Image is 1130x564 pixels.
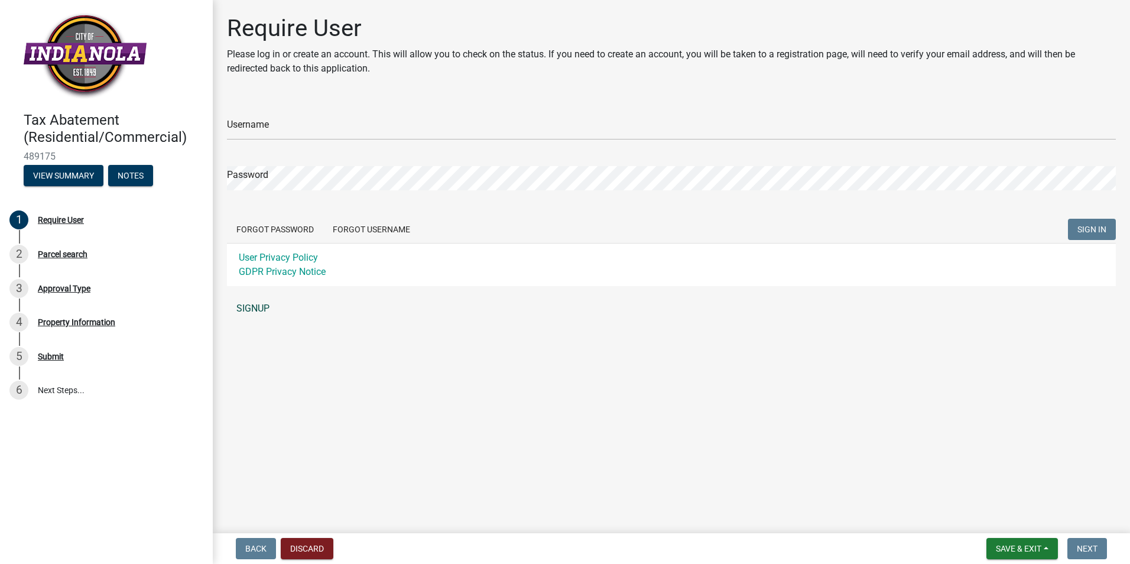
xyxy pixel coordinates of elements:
[1068,219,1116,240] button: SIGN IN
[38,216,84,224] div: Require User
[24,12,147,99] img: City of Indianola, Iowa
[24,112,203,146] h4: Tax Abatement (Residential/Commercial)
[239,266,326,277] a: GDPR Privacy Notice
[1067,538,1107,559] button: Next
[24,171,103,181] wm-modal-confirm: Summary
[9,381,28,400] div: 6
[1077,544,1097,553] span: Next
[108,165,153,186] button: Notes
[9,279,28,298] div: 3
[38,250,87,258] div: Parcel search
[227,14,1116,43] h1: Require User
[38,352,64,361] div: Submit
[227,297,1116,320] a: SIGNUP
[245,544,267,553] span: Back
[38,284,90,293] div: Approval Type
[108,171,153,181] wm-modal-confirm: Notes
[227,47,1116,76] p: Please log in or create an account. This will allow you to check on the status. If you need to cr...
[236,538,276,559] button: Back
[996,544,1041,553] span: Save & Exit
[9,245,28,264] div: 2
[281,538,333,559] button: Discard
[323,219,420,240] button: Forgot Username
[9,313,28,332] div: 4
[38,318,115,326] div: Property Information
[9,210,28,229] div: 1
[986,538,1058,559] button: Save & Exit
[24,165,103,186] button: View Summary
[9,347,28,366] div: 5
[227,219,323,240] button: Forgot Password
[24,151,189,162] span: 489175
[239,252,318,263] a: User Privacy Policy
[1077,225,1106,234] span: SIGN IN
